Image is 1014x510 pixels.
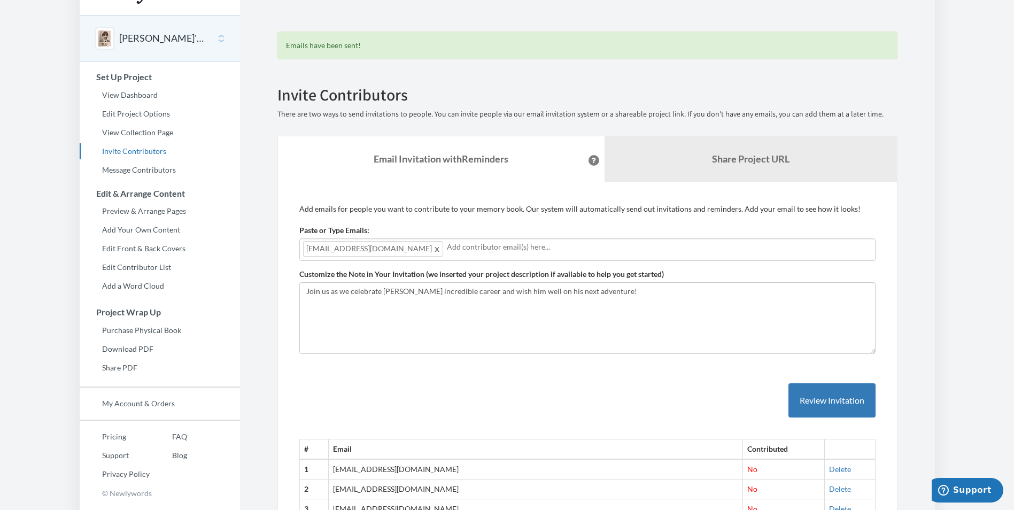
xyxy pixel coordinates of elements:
[328,439,743,459] th: Email
[829,465,851,474] a: Delete
[299,459,328,479] th: 1
[80,189,240,198] h3: Edit & Arrange Content
[277,86,897,104] h2: Invite Contributors
[80,143,240,159] a: Invite Contributors
[80,203,240,219] a: Preview & Arrange Pages
[80,341,240,357] a: Download PDF
[80,259,240,275] a: Edit Contributor List
[80,241,240,257] a: Edit Front & Back Covers
[80,106,240,122] a: Edit Project Options
[80,396,240,412] a: My Account & Orders
[277,109,897,120] p: There are two ways to send invitations to people. You can invite people via our email invitation ...
[150,447,187,463] a: Blog
[447,241,872,253] input: Add contributor email(s) here...
[299,269,664,280] label: Customize the Note in Your Invitation (we inserted your project description if available to help ...
[299,204,876,214] p: Add emails for people you want to contribute to your memory book. Our system will automatically s...
[303,241,443,257] span: [EMAIL_ADDRESS][DOMAIN_NAME]
[747,484,757,493] span: No
[80,447,150,463] a: Support
[747,465,757,474] span: No
[299,439,328,459] th: #
[80,485,240,501] p: © Newlywords
[932,478,1003,505] iframe: Opens a widget where you can chat to one of our agents
[328,480,743,499] td: [EMAIL_ADDRESS][DOMAIN_NAME]
[277,32,897,59] div: Emails have been sent!
[80,125,240,141] a: View Collection Page
[299,282,876,354] textarea: Join us as we celebrate [PERSON_NAME] incredible career and wish him well on his next adventure!
[80,87,240,103] a: View Dashboard
[80,72,240,82] h3: Set Up Project
[743,439,824,459] th: Contributed
[299,225,369,236] label: Paste or Type Emails:
[712,153,789,165] b: Share Project URL
[80,360,240,376] a: Share PDF
[788,383,876,418] button: Review Invitation
[374,153,508,165] strong: Email Invitation with Reminders
[80,162,240,178] a: Message Contributors
[299,480,328,499] th: 2
[328,459,743,479] td: [EMAIL_ADDRESS][DOMAIN_NAME]
[80,322,240,338] a: Purchase Physical Book
[80,278,240,294] a: Add a Word Cloud
[80,222,240,238] a: Add Your Own Content
[150,429,187,445] a: FAQ
[80,429,150,445] a: Pricing
[119,32,206,45] button: [PERSON_NAME]'s Retirement
[80,466,150,482] a: Privacy Policy
[80,307,240,317] h3: Project Wrap Up
[829,484,851,493] a: Delete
